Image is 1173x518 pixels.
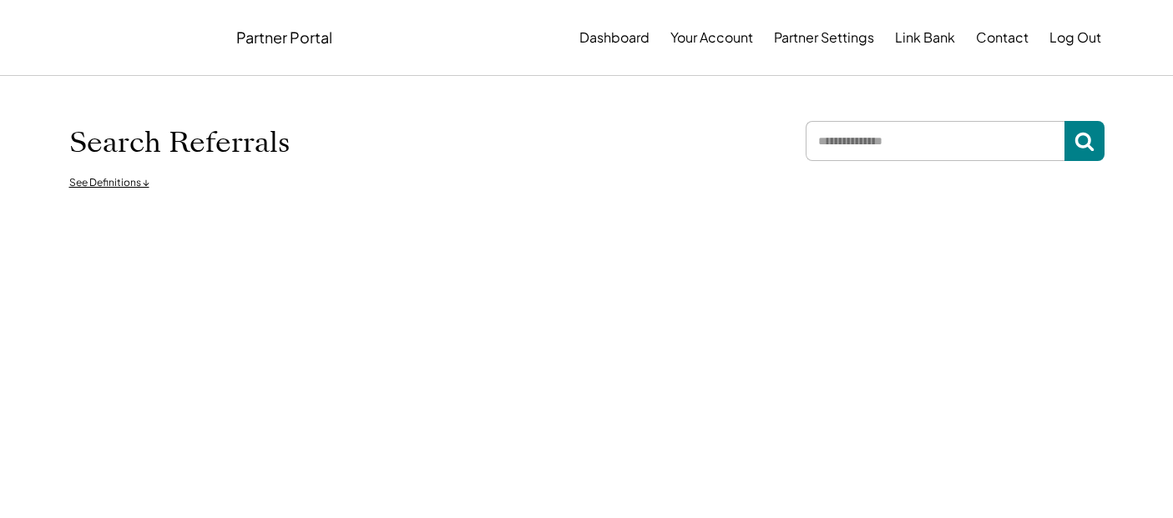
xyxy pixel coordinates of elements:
[69,125,290,160] h1: Search Referrals
[236,28,332,47] div: Partner Portal
[895,21,955,54] button: Link Bank
[774,21,874,54] button: Partner Settings
[579,21,650,54] button: Dashboard
[73,9,211,66] img: yH5BAEAAAAALAAAAAABAAEAAAIBRAA7
[1049,21,1101,54] button: Log Out
[976,21,1029,54] button: Contact
[670,21,753,54] button: Your Account
[69,176,149,190] div: See Definitions ↓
